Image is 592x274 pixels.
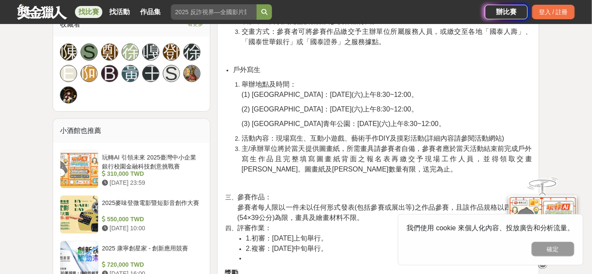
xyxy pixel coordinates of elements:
[142,65,159,82] a: 王
[102,178,200,187] div: [DATE] 23:59
[183,43,200,60] a: 徐
[122,43,139,60] a: 徐
[242,81,296,88] span: 舉辦地點及時間：
[242,105,418,113] span: (2) [GEOGRAPHIC_DATA]：[DATE](六)上午8:30~12:00。
[60,65,77,82] a: E
[242,28,532,45] span: 交畫方式：參賽者可將參賽作品繳交予主辦單位所屬服務人員，或繳交至各地「國泰人壽」、「國泰世華銀行」或「國泰證券」之服務據點。
[532,242,574,256] button: 確定
[184,65,200,81] img: Avatar
[163,65,180,82] a: S
[102,199,200,215] div: 2025麥味登微電影暨短影音創作大賽
[233,66,260,73] span: 戶外寫生
[171,4,257,20] input: 2025 反詐視界—全國影片競賽
[237,224,272,232] span: 評審作業：
[485,5,528,19] a: 辦比賽
[53,119,210,143] div: 小酒館也推薦
[163,43,180,60] a: 鄧
[106,6,133,18] a: 找活動
[242,91,418,98] span: (1) [GEOGRAPHIC_DATA]：[DATE](六)上午8:30~12:00。
[237,193,272,201] span: 參賽作品：
[101,43,118,60] a: 鄭
[242,145,532,173] span: 主/承辦單位將於當天提供圖畫紙，所需畫具請參賽者自備，參賽者應於當天活動結束前完成戶外寫生作品且完整填寫圖畫紙背面之報名表再繳交予現場工作人員，並得領取交畫[PERSON_NAME]。圖畫紙及[...
[532,5,575,19] div: 登入 / 註冊
[137,6,164,18] a: 作品集
[102,244,200,260] div: 2025 康寧創星家 - 創新應用競賽
[102,215,200,224] div: 550,000 TWD
[508,196,577,253] img: d2146d9a-e6f6-4337-9592-8cefde37ba6b.png
[242,135,504,142] span: 活動內容：現場寫生、互動小遊戲、藝術手作DIY及摸彩活動(詳細內容請參閱活動網站)
[242,120,445,127] span: (3) [GEOGRAPHIC_DATA]青年公園：[DATE](六)上午8:30~12:00。
[246,245,328,252] span: 2.複審：[DATE]中旬舉行。
[122,65,139,82] a: 黃
[60,150,203,188] a: 玩轉AI 引領未來 2025臺灣中小企業銀行校園金融科技創意挑戰賽 310,000 TWD [DATE] 23:59
[60,21,81,28] span: 收藏者
[60,87,77,103] img: Avatar
[101,65,118,82] a: B
[102,224,200,233] div: [DATE] 10:00
[102,153,200,169] div: 玩轉AI 引領未來 2025臺灣中小企業銀行校園金融科技創意挑戰賽
[237,204,532,221] span: 參賽者每人限以一件未以任何形式發表(包括參賽或展出等)之作品參賽，且該作品規格以四開畫紙(54×39公分)為限，畫具及繪畫材料不限。
[246,235,328,242] span: 1.初審：[DATE]上旬舉行。
[407,224,574,232] span: 我們使用 cookie 來個人化內容、投放廣告和分析流量。
[188,19,203,29] span: 看更多
[102,260,200,269] div: 720,000 TWD
[60,195,203,234] a: 2025麥味登微電影暨短影音創作大賽 550,000 TWD [DATE] 10:00
[75,6,102,18] a: 找比賽
[102,169,200,178] div: 310,000 TWD
[183,65,200,82] a: Avatar
[81,65,98,82] a: 阿
[60,43,77,60] a: 陳
[242,7,532,25] span: 下載「第50屆國泰全國兒童繪畫比賽報名表」，並於填寫完整後黏貼於參賽作品背面。
[142,43,159,60] a: 嘎
[81,43,98,60] a: S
